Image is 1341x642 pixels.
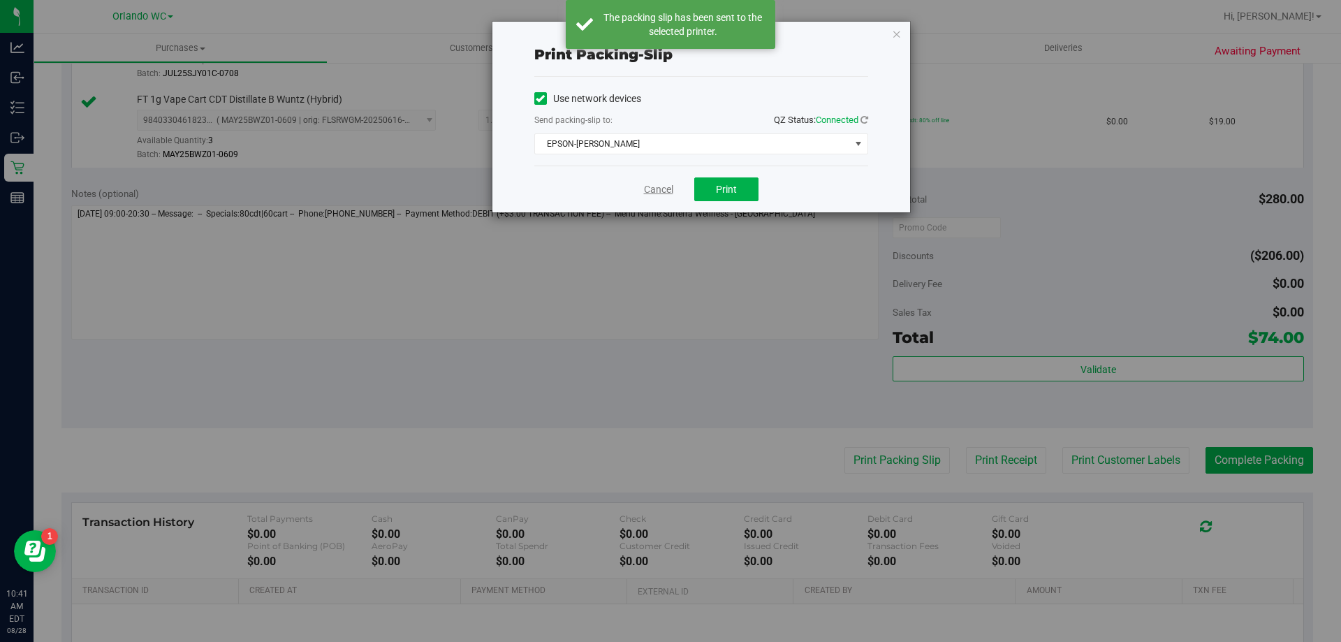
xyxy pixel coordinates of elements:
[534,114,613,126] label: Send packing-slip to:
[534,92,641,106] label: Use network devices
[816,115,858,125] span: Connected
[601,10,765,38] div: The packing slip has been sent to the selected printer.
[41,528,58,545] iframe: Resource center unread badge
[716,184,737,195] span: Print
[774,115,868,125] span: QZ Status:
[14,530,56,572] iframe: Resource center
[849,134,867,154] span: select
[694,177,759,201] button: Print
[534,46,673,63] span: Print packing-slip
[644,182,673,197] a: Cancel
[535,134,850,154] span: EPSON-[PERSON_NAME]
